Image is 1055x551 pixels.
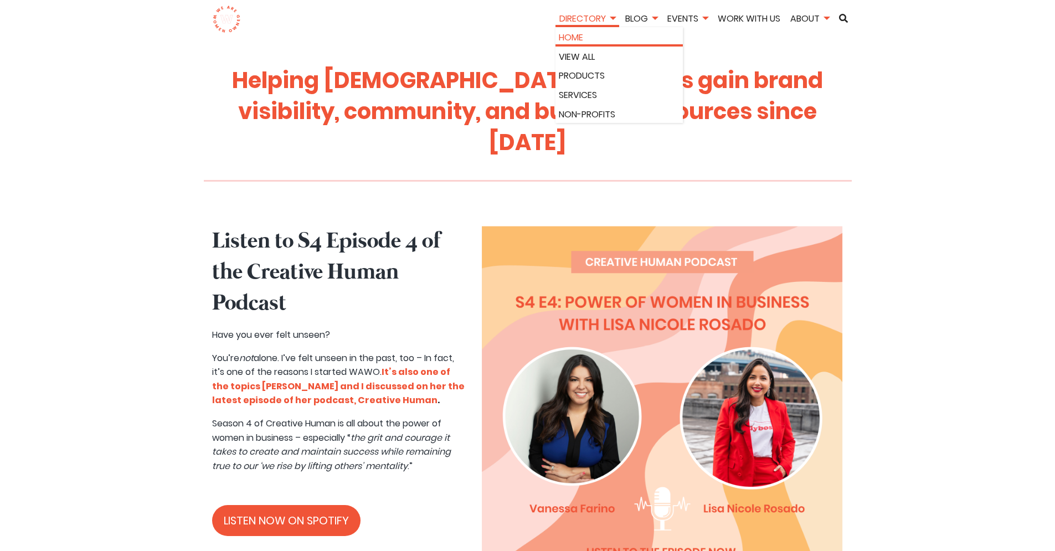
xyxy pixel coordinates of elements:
[212,352,239,364] span: You’re
[212,352,454,379] span: alone. I’ve felt unseen in the past, too – In fact, it’s one of the reasons I started WAWO.
[555,12,619,25] a: Directory
[559,88,680,102] a: Services
[835,14,852,23] a: Search
[408,460,413,472] span: .”
[663,12,712,25] a: Events
[438,394,440,406] b: .
[621,12,661,28] li: Blog
[213,6,241,33] img: logo
[559,50,680,64] a: View All
[555,12,619,28] li: Directory
[212,431,451,472] span: the grit and courage it takes to create and maintain success while remaining true to our ‘we rise...
[786,12,833,25] a: About
[239,352,254,364] span: not
[714,12,784,25] a: Work With Us
[212,505,361,536] a: LISTEN NOW ON SPOTIFY
[212,365,465,406] a: It’s also one of the topics [PERSON_NAME] and I discussed on her the latest episode of her podcas...
[212,328,330,341] span: Have you ever felt unseen?
[621,12,661,25] a: Blog
[212,417,441,444] span: Season 4 of Creative Human is all about the power of women in business – especially “
[215,65,841,158] h1: Helping [DEMOGRAPHIC_DATA] founders gain brand visibility, community, and business resources sinc...
[559,30,680,45] a: Home
[663,12,712,28] li: Events
[559,107,680,122] a: Non-Profits
[786,12,833,28] li: About
[212,226,466,319] h2: Listen to S4 Episode 4 of the Creative Human Podcast
[559,69,680,83] a: Products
